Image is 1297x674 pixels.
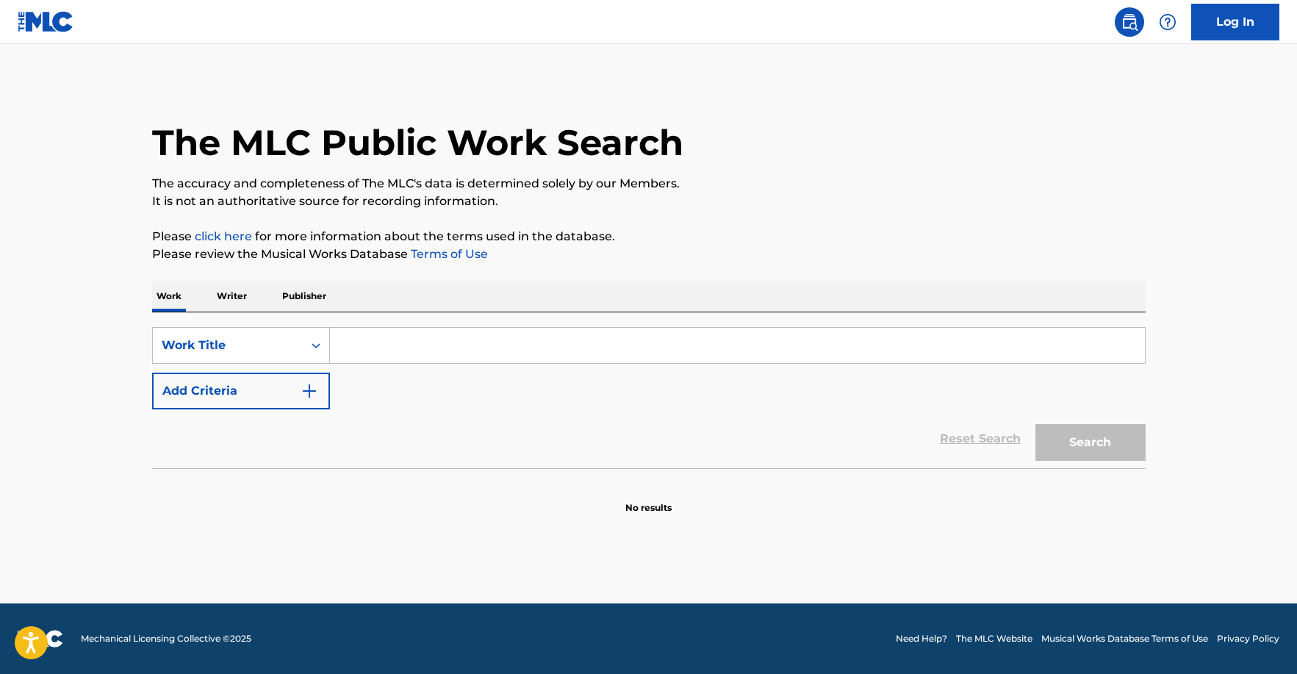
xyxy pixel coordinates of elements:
[152,193,1146,210] p: It is not an authoritative source for recording information.
[278,281,331,312] p: Publisher
[1224,603,1297,674] iframe: Chat Widget
[301,382,318,400] img: 9d2ae6d4665cec9f34b9.svg
[152,228,1146,245] p: Please for more information about the terms used in the database.
[408,247,488,261] a: Terms of Use
[625,484,672,515] p: No results
[1041,632,1208,645] a: Musical Works Database Terms of Use
[18,11,74,32] img: MLC Logo
[212,281,251,312] p: Writer
[152,175,1146,193] p: The accuracy and completeness of The MLC's data is determined solely by our Members.
[1153,7,1182,37] div: Help
[1121,13,1138,31] img: search
[195,229,252,243] a: click here
[1191,4,1279,40] a: Log In
[81,632,251,645] span: Mechanical Licensing Collective © 2025
[1115,7,1144,37] a: Public Search
[152,121,683,165] h1: The MLC Public Work Search
[1159,13,1176,31] img: help
[1217,632,1279,645] a: Privacy Policy
[18,630,63,648] img: logo
[162,337,294,354] div: Work Title
[896,632,947,645] a: Need Help?
[152,327,1146,468] form: Search Form
[956,632,1032,645] a: The MLC Website
[152,281,186,312] p: Work
[152,245,1146,263] p: Please review the Musical Works Database
[152,373,330,409] button: Add Criteria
